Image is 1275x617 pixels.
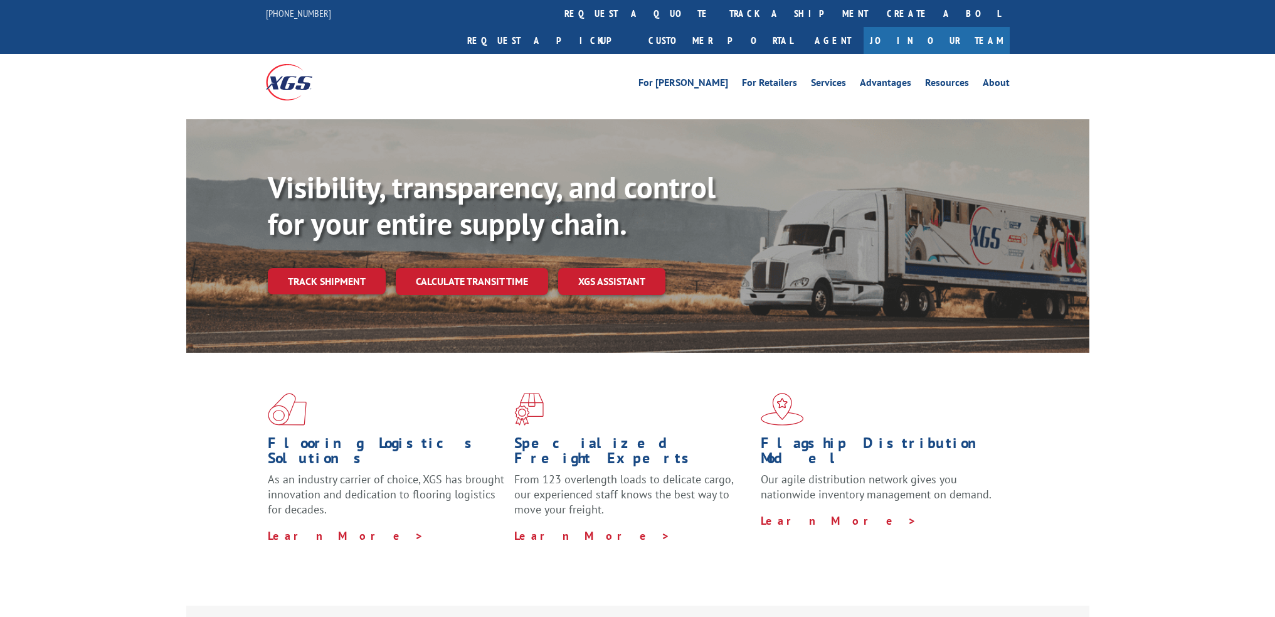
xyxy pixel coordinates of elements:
a: Request a pickup [458,27,639,54]
h1: Specialized Freight Experts [514,436,751,472]
img: xgs-icon-flagship-distribution-model-red [761,393,804,426]
a: Advantages [860,78,911,92]
img: xgs-icon-total-supply-chain-intelligence-red [268,393,307,426]
a: Calculate transit time [396,268,548,295]
h1: Flooring Logistics Solutions [268,436,505,472]
a: Services [811,78,846,92]
a: Customer Portal [639,27,802,54]
a: Learn More > [268,528,424,543]
a: About [983,78,1010,92]
a: For [PERSON_NAME] [638,78,728,92]
a: Learn More > [514,528,670,543]
h1: Flagship Distribution Model [761,436,998,472]
p: From 123 overlength loads to delicate cargo, our experienced staff knows the best way to move you... [514,472,751,528]
a: [PHONE_NUMBER] [266,7,331,19]
a: Join Our Team [864,27,1010,54]
a: Resources [925,78,969,92]
span: Our agile distribution network gives you nationwide inventory management on demand. [761,472,992,502]
a: Agent [802,27,864,54]
a: Learn More > [761,513,917,528]
a: XGS ASSISTANT [558,268,665,295]
img: xgs-icon-focused-on-flooring-red [514,393,544,426]
a: Track shipment [268,268,386,294]
span: As an industry carrier of choice, XGS has brought innovation and dedication to flooring logistics... [268,472,504,517]
b: Visibility, transparency, and control for your entire supply chain. [268,168,716,243]
a: For Retailers [742,78,797,92]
